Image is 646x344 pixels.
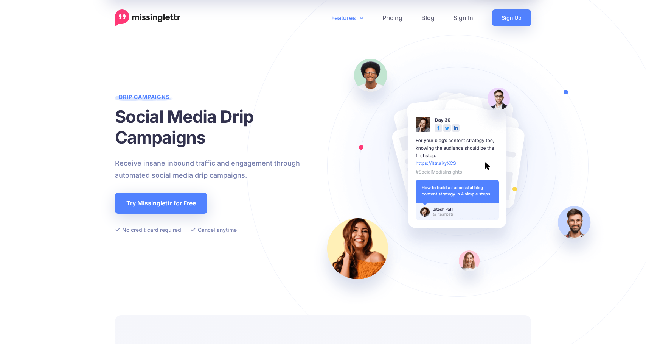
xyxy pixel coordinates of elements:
[115,157,329,181] p: Receive insane inbound traffic and engagement through automated social media drip campaigns.
[115,9,180,26] a: Home
[115,225,181,235] li: No credit card required
[115,193,207,214] a: Try Missinglettr for Free
[191,225,237,235] li: Cancel anytime
[115,94,174,104] span: Drip Campaigns
[322,9,373,26] a: Features
[492,9,531,26] a: Sign Up
[444,9,483,26] a: Sign In
[115,106,329,148] h1: Social Media Drip Campaigns
[412,9,444,26] a: Blog
[373,9,412,26] a: Pricing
